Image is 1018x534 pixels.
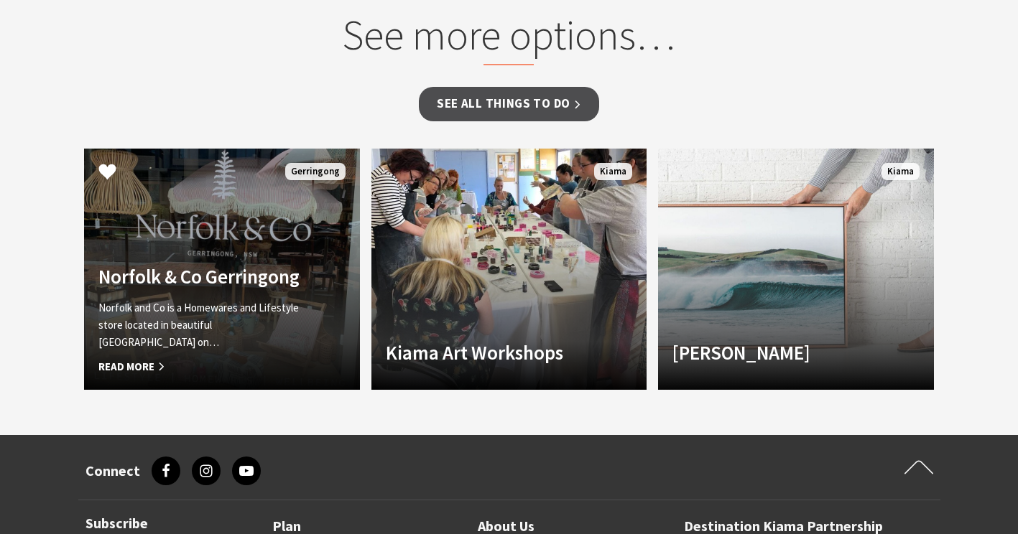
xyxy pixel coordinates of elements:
span: Kiama [882,163,920,181]
span: Read More [98,358,304,375]
span: Kiama [594,163,632,181]
a: Another Image Used Norfolk & Co Gerringong Norfolk and Co is a Homewares and Lifestyle store loca... [84,149,360,390]
a: Another Image Used [PERSON_NAME] Kiama [658,149,934,390]
h3: Subscribe [85,515,236,532]
h3: Connect [85,462,140,479]
h2: See more options… [235,10,783,66]
p: Norfolk and Co is a Homewares and Lifestyle store located in beautiful [GEOGRAPHIC_DATA] on… [98,299,304,351]
h4: Kiama Art Workshops [386,341,591,364]
a: Another Image Used Kiama Art Workshops Kiama [371,149,647,390]
h4: Norfolk & Co Gerringong [98,265,304,288]
span: Gerringong [285,163,346,181]
a: See all Things To Do [419,87,599,121]
h4: [PERSON_NAME] [672,341,878,364]
button: Click to Favourite Norfolk & Co Gerringong [84,149,131,197]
